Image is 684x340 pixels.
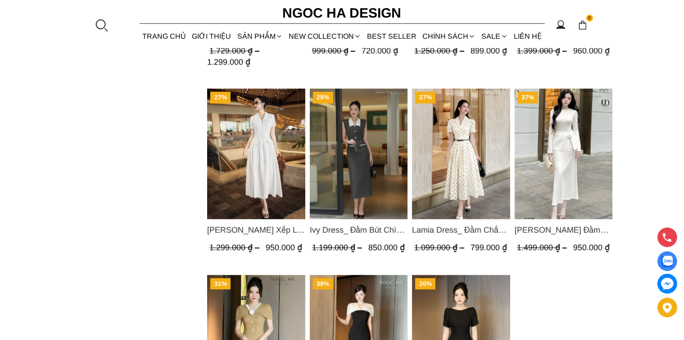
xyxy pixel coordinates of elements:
[207,89,305,219] img: Ella Dress_Đầm Xếp Ly Xòe Khóa Đồng Màu Trắng D1006
[285,24,364,48] a: NEW COLLECTION
[514,224,612,236] a: Link to Lisa Dress_ Đầm Thun Ôm Kết Hợp Chân Váy Choàng Hông D975
[412,224,510,236] a: Link to Lamia Dress_ Đầm Chấm Bi Cổ Vest Màu Kem D1003
[586,15,593,22] span: 0
[209,243,262,252] span: 1.299.000 ₫
[657,251,677,271] a: Display image
[207,224,305,236] span: [PERSON_NAME] Xếp Ly Xòe Khóa Đồng Màu Trắng D1006
[234,24,285,48] div: SẢN PHẨM
[511,24,544,48] a: LIÊN HỆ
[414,46,467,55] span: 1.250.000 ₫
[573,46,609,55] span: 960.000 ₫
[657,274,677,294] a: messenger
[266,243,302,252] span: 950.000 ₫
[207,58,250,67] span: 1.299.000 ₫
[312,243,364,252] span: 1.199.000 ₫
[309,89,408,219] a: Product image - Ivy Dress_ Đầm Bút Chì Vai Chờm Màu Ghi Mix Cổ Trắng D1005
[420,24,479,48] div: Chính sách
[578,20,588,30] img: img-CART-ICON-ksit0nf1
[479,24,511,48] a: SALE
[516,46,569,55] span: 1.399.000 ₫
[471,243,507,252] span: 799.000 ₫
[309,224,408,236] span: Ivy Dress_ Đầm Bút Chì Vai Chờm Màu Ghi Mix Cổ Trắng D1005
[514,89,612,219] img: Lisa Dress_ Đầm Thun Ôm Kết Hợp Chân Váy Choàng Hông D975
[514,224,612,236] span: [PERSON_NAME] Đầm Thun Ôm Kết Hợp Chân Váy Choàng Hông D975
[514,89,612,219] a: Product image - Lisa Dress_ Đầm Thun Ôm Kết Hợp Chân Váy Choàng Hông D975
[414,243,467,252] span: 1.099.000 ₫
[412,89,510,219] a: Product image - Lamia Dress_ Đầm Chấm Bi Cổ Vest Màu Kem D1003
[412,89,510,219] img: Lamia Dress_ Đầm Chấm Bi Cổ Vest Màu Kem D1003
[189,24,234,48] a: GIỚI THIỆU
[140,24,189,48] a: TRANG CHỦ
[207,224,305,236] a: Link to Ella Dress_Đầm Xếp Ly Xòe Khóa Đồng Màu Trắng D1006
[412,224,510,236] span: Lamia Dress_ Đầm Chấm Bi Cổ Vest Màu Kem D1003
[573,243,609,252] span: 950.000 ₫
[661,256,673,267] img: Display image
[209,46,262,55] span: 1.729.000 ₫
[361,46,398,55] span: 720.000 ₫
[309,89,408,219] img: Ivy Dress_ Đầm Bút Chì Vai Chờm Màu Ghi Mix Cổ Trắng D1005
[516,243,569,252] span: 1.499.000 ₫
[309,224,408,236] a: Link to Ivy Dress_ Đầm Bút Chì Vai Chờm Màu Ghi Mix Cổ Trắng D1005
[364,24,420,48] a: BEST SELLER
[207,89,305,219] a: Product image - Ella Dress_Đầm Xếp Ly Xòe Khóa Đồng Màu Trắng D1006
[368,243,404,252] span: 850.000 ₫
[471,46,507,55] span: 899.000 ₫
[312,46,357,55] span: 999.000 ₫
[275,2,410,24] a: Ngoc Ha Design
